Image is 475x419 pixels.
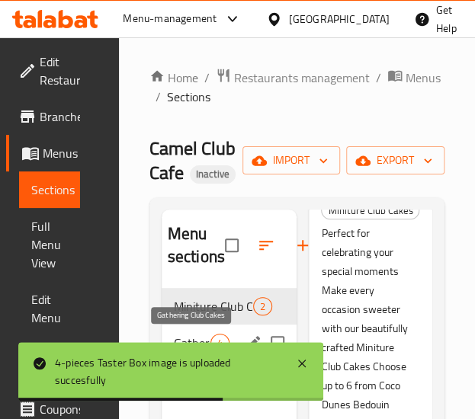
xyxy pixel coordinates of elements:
span: Sections [167,88,210,106]
button: export [346,146,445,174]
span: 4 [211,336,229,350]
span: Branches [40,107,82,126]
div: items [253,297,272,315]
span: Gathering Club Cakes [174,334,210,352]
div: Miniture Club Cakes [321,201,419,219]
span: export [358,151,432,170]
a: Sections [19,171,87,208]
a: Edit Restaurant [6,43,94,98]
a: Menus [387,68,441,88]
div: Gathering Club Cakes4edit [162,325,297,361]
span: Menus [406,69,441,87]
span: 2 [254,299,271,314]
a: Full Menu View [19,208,79,281]
div: Menu-management [123,10,217,28]
a: Restaurants management [216,68,370,88]
div: Inactive [190,165,236,184]
span: Inactive [190,168,236,181]
div: Miniture Club Cakes2 [162,288,297,325]
li: / [204,69,210,87]
span: Menus [43,144,78,162]
span: Sort sections [248,227,284,264]
div: 4-pieces Taster Box image is uploaded succesfully [55,354,281,389]
span: Miniture Club Cakes [174,297,253,315]
nav: breadcrumb [149,68,445,106]
button: Add section [284,227,321,264]
a: Menus [6,135,90,171]
button: edit [242,331,265,354]
span: Camel Club Cafe [149,131,236,190]
a: Home [149,69,198,87]
div: items [210,334,229,352]
span: Full Menu View [31,217,67,272]
span: Edit Menu [31,290,67,327]
a: Choice Groups [6,336,88,391]
nav: Menu sections [162,282,297,404]
li: / [156,88,161,106]
span: Sections [31,181,75,199]
a: Edit Menu [19,281,79,336]
span: Select all sections [216,229,248,261]
span: Edit Restaurant [40,53,82,89]
span: Miniture Club Cakes [322,202,419,219]
a: Branches [6,98,94,135]
li: / [376,69,381,87]
span: Restaurants management [234,69,370,87]
h2: Menu sections [168,222,225,268]
button: import [242,146,340,174]
div: [GEOGRAPHIC_DATA] [288,11,389,27]
span: Coupons [40,400,82,418]
span: import [255,151,328,170]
